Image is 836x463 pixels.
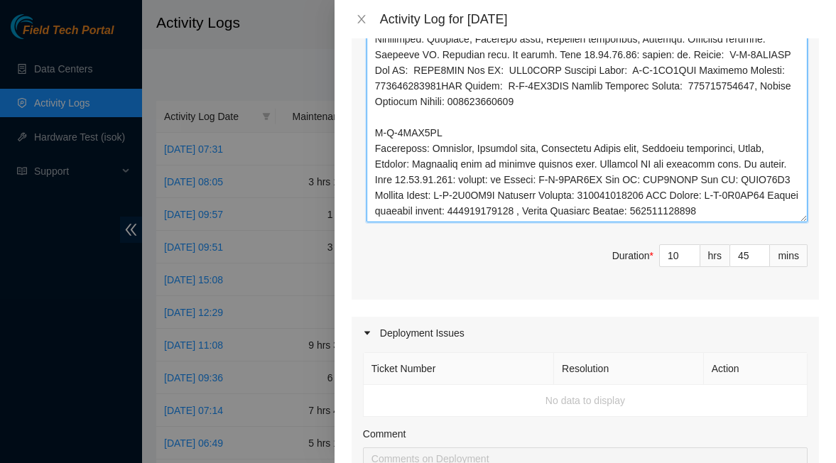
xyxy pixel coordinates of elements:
[612,248,653,263] div: Duration
[352,317,819,349] div: Deployment Issues
[363,329,371,337] span: caret-right
[554,353,704,385] th: Resolution
[704,353,808,385] th: Action
[364,385,808,417] td: No data to display
[770,244,808,267] div: mins
[352,13,371,26] button: Close
[380,11,819,27] div: Activity Log for [DATE]
[356,13,367,25] span: close
[363,426,406,442] label: Comment
[364,353,554,385] th: Ticket Number
[700,244,730,267] div: hrs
